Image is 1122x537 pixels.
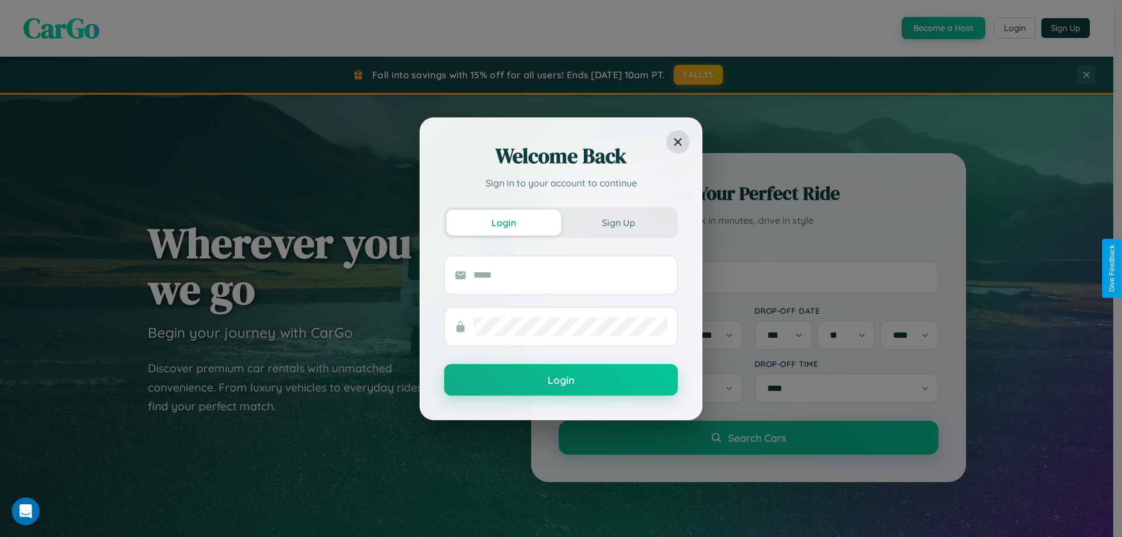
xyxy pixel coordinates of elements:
[446,210,561,235] button: Login
[444,142,678,170] h2: Welcome Back
[12,497,40,525] iframe: Intercom live chat
[444,176,678,190] p: Sign in to your account to continue
[1108,245,1116,292] div: Give Feedback
[561,210,676,235] button: Sign Up
[444,364,678,396] button: Login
